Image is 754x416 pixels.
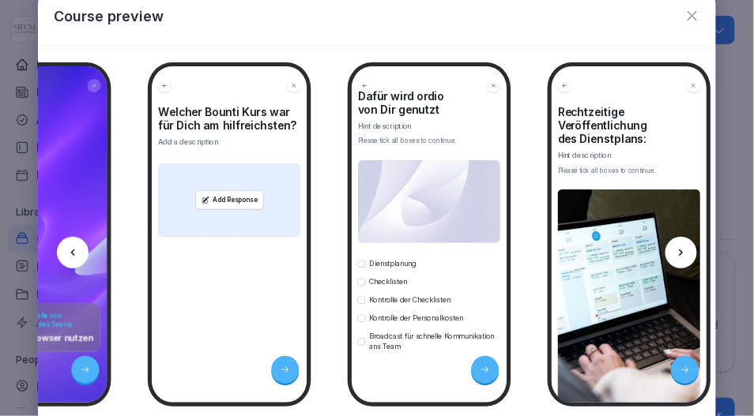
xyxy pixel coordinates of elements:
p: Hint description [558,151,701,161]
p: Checklisten [369,277,407,287]
p: Kontrolle der Personalkosten [369,313,463,324]
p: Dienstplanung [369,259,417,269]
img: ImageAndTextPreview.jpg [358,159,501,243]
p: Kontrolle der Checklisten [369,295,451,305]
h4: Rechtzeitige Veröffentlichung des Dienstplans: [558,106,701,146]
div: Please tick all boxes to continue. [558,166,701,175]
p: Add a description [158,137,301,148]
img: l5vwq0537mcj7b8s22wxt1vp.png [558,189,701,403]
div: Add Response [195,190,263,209]
h4: Dafür wird ordio von Dir genutzt [358,89,501,116]
p: Hint description [358,121,501,131]
p: Broadcast für schnelle Kommunikation ans Team [369,332,501,352]
h4: Welcher Bounti Kurs war für Dich am hilfreichsten? [158,106,301,133]
p: Course preview [54,6,164,27]
div: Please tick all boxes to continue. [358,136,501,145]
